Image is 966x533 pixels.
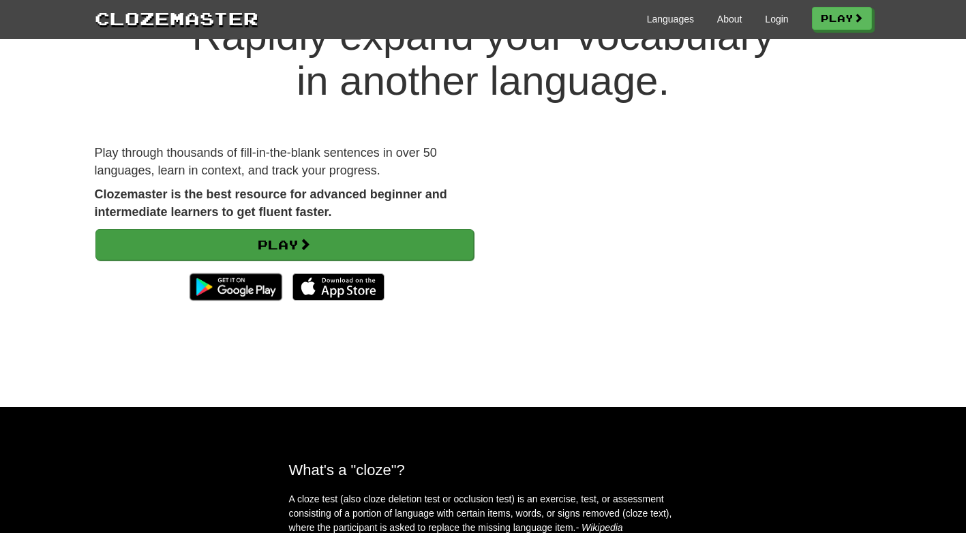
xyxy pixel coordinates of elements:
h2: What's a "cloze"? [289,461,678,478]
img: Get it on Google Play [183,266,288,307]
a: Clozemaster [95,5,258,31]
p: Play through thousands of fill-in-the-blank sentences in over 50 languages, learn in context, and... [95,144,473,179]
a: About [717,12,742,26]
img: Download_on_the_App_Store_Badge_US-UK_135x40-25178aeef6eb6b83b96f5f2d004eda3bffbb37122de64afbaef7... [292,273,384,301]
a: Play [95,229,474,260]
strong: Clozemaster is the best resource for advanced beginner and intermediate learners to get fluent fa... [95,187,447,219]
em: - Wikipedia [576,522,623,533]
a: Languages [647,12,694,26]
a: Play [812,7,872,30]
a: Login [765,12,788,26]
